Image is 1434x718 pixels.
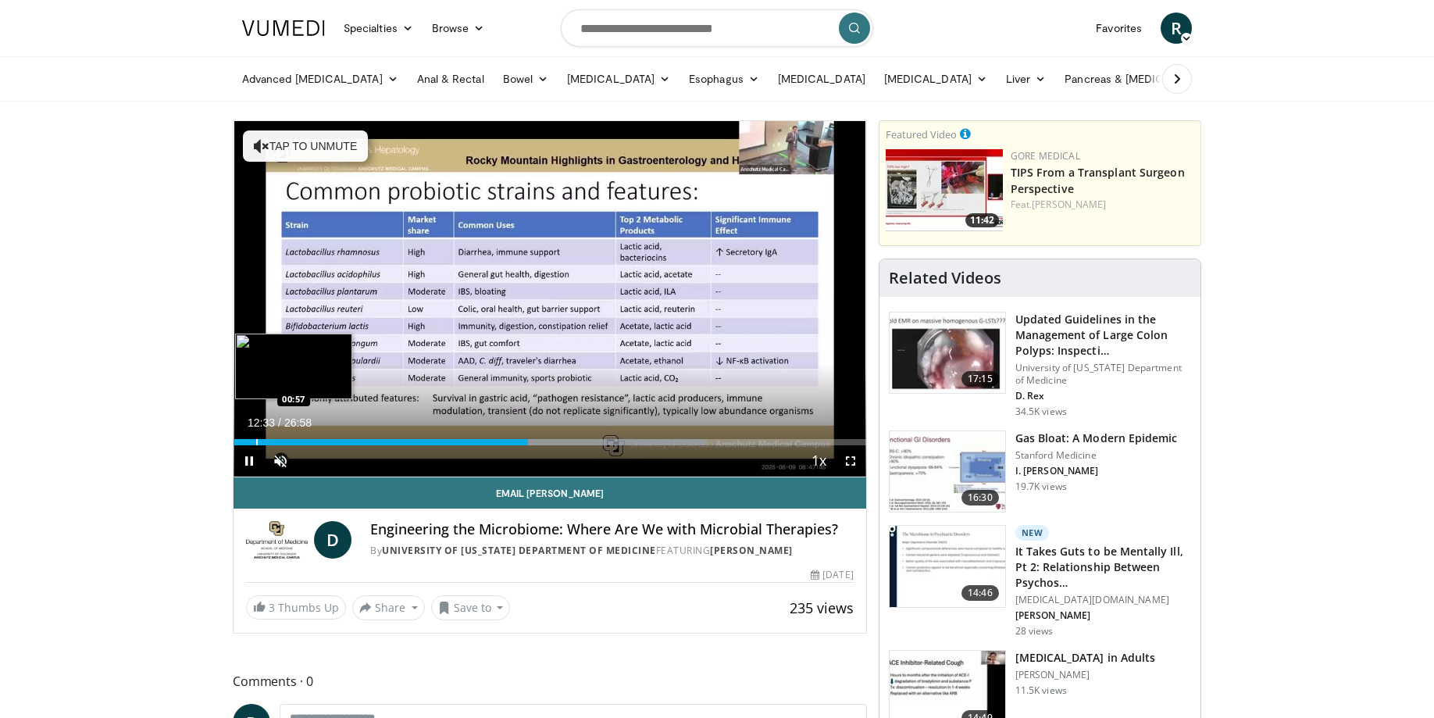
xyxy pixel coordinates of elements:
a: D [314,521,351,559]
a: Gore Medical [1011,149,1080,163]
small: Featured Video [886,127,957,141]
span: 16:30 [961,490,999,505]
img: 45d9ed29-37ad-44fa-b6cc-1065f856441c.150x105_q85_crop-smart_upscale.jpg [890,526,1005,607]
h3: It Takes Guts to be Mentally Ill, Pt 2: Relationship Between Psychos… [1015,544,1191,591]
a: [PERSON_NAME] [1032,198,1106,211]
span: 26:58 [284,416,312,429]
img: 480ec31d-e3c1-475b-8289-0a0659db689a.150x105_q85_crop-smart_upscale.jpg [890,431,1005,513]
a: [PERSON_NAME] [710,544,793,557]
h4: Related Videos [889,269,1001,288]
h3: Gas Bloat: A Modern Epidemic [1015,430,1178,446]
div: By FEATURING [370,544,853,558]
span: 11:42 [965,213,999,227]
span: / [278,416,281,429]
span: 14:46 [961,585,999,601]
input: Search topics, interventions [561,9,873,47]
img: dfcfcb0d-b871-4e1a-9f0c-9f64970f7dd8.150x105_q85_crop-smart_upscale.jpg [890,313,1005,394]
a: Specialties [334,13,423,44]
span: 235 views [790,598,854,617]
p: New [1015,525,1050,541]
h3: [MEDICAL_DATA] in Adults [1015,650,1155,666]
a: 11:42 [886,149,1003,231]
a: Esophagus [680,63,769,95]
a: [MEDICAL_DATA] [875,63,997,95]
span: Comments 0 [233,671,867,691]
a: Email [PERSON_NAME] [234,477,866,509]
a: Favorites [1086,13,1151,44]
button: Playback Rate [804,445,835,477]
img: VuMedi Logo [242,20,325,36]
p: [PERSON_NAME] [1015,609,1191,622]
div: Feat. [1011,198,1194,212]
div: [DATE] [811,568,853,582]
a: 14:46 New It Takes Guts to be Mentally Ill, Pt 2: Relationship Between Psychos… [MEDICAL_DATA][DO... [889,525,1191,638]
a: University of [US_STATE] Department of Medicine [382,544,656,557]
img: University of Colorado Department of Medicine [246,521,308,559]
p: University of [US_STATE] Department of Medicine [1015,362,1191,387]
h4: Engineering the Microbiome: Where Are We with Microbial Therapies? [370,521,853,538]
p: Stanford Medicine [1015,449,1178,462]
a: Liver [997,63,1055,95]
a: R [1161,13,1192,44]
span: 12:33 [248,416,275,429]
p: 11.5K views [1015,684,1067,697]
a: Advanced [MEDICAL_DATA] [233,63,408,95]
img: image.jpeg [235,334,352,399]
p: [MEDICAL_DATA][DOMAIN_NAME] [1015,594,1191,606]
a: [MEDICAL_DATA] [769,63,875,95]
button: Tap to unmute [243,130,368,162]
video-js: Video Player [234,121,866,477]
span: 17:15 [961,371,999,387]
img: 4003d3dc-4d84-4588-a4af-bb6b84f49ae6.150x105_q85_crop-smart_upscale.jpg [886,149,1003,231]
button: Pause [234,445,265,477]
a: 16:30 Gas Bloat: A Modern Epidemic Stanford Medicine I. [PERSON_NAME] 19.7K views [889,430,1191,513]
p: 34.5K views [1015,405,1067,418]
a: TIPS From a Transplant Surgeon Perspective [1011,165,1185,196]
p: [PERSON_NAME] [1015,669,1155,681]
button: Share [352,595,425,620]
a: Bowel [494,63,558,95]
p: I. [PERSON_NAME] [1015,465,1178,477]
span: 3 [269,600,275,615]
p: D. Rex [1015,390,1191,402]
a: Browse [423,13,494,44]
button: Fullscreen [835,445,866,477]
p: 28 views [1015,625,1054,638]
h3: Updated Guidelines in the Management of Large Colon Polyps: Inspecti… [1015,312,1191,359]
a: 3 Thumbs Up [246,595,346,620]
a: [MEDICAL_DATA] [558,63,680,95]
p: 19.7K views [1015,480,1067,493]
div: Progress Bar [234,439,866,445]
a: Anal & Rectal [408,63,494,95]
a: Pancreas & [MEDICAL_DATA] [1055,63,1238,95]
button: Save to [431,595,511,620]
button: Unmute [265,445,296,477]
a: 17:15 Updated Guidelines in the Management of Large Colon Polyps: Inspecti… University of [US_STA... [889,312,1191,418]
